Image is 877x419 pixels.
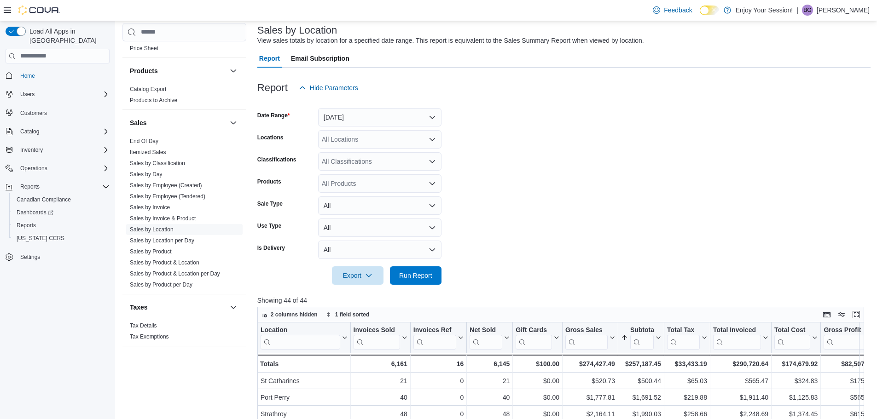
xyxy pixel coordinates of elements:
[667,358,707,369] div: $33,433.19
[713,375,768,386] div: $565.47
[353,358,407,369] div: 6,161
[130,226,174,233] a: Sales by Location
[9,232,113,245] button: [US_STATE] CCRS
[516,326,552,334] div: Gift Cards
[130,204,170,211] a: Sales by Invoice
[318,108,441,126] button: [DATE]
[13,207,110,218] span: Dashboards
[130,118,147,127] h3: Sales
[836,309,847,320] button: Display options
[130,333,169,340] span: Tax Exemptions
[13,233,68,244] a: [US_STATE] CCRS
[17,251,110,263] span: Settings
[318,196,441,215] button: All
[470,358,510,369] div: 6,145
[17,196,71,203] span: Canadian Compliance
[130,193,205,200] span: Sales by Employee (Tendered)
[122,136,246,294] div: Sales
[630,326,654,349] div: Subtotal
[20,109,47,117] span: Customers
[667,326,700,349] div: Total Tax
[13,194,110,205] span: Canadian Compliance
[2,143,113,156] button: Inventory
[17,163,110,174] span: Operations
[13,220,110,231] span: Reports
[20,91,35,98] span: Users
[130,97,177,104] span: Products to Archive
[310,83,358,92] span: Hide Parameters
[20,146,43,154] span: Inventory
[9,206,113,219] a: Dashboards
[261,326,340,349] div: Location
[261,375,348,386] div: St Catharines
[516,358,559,369] div: $100.00
[9,219,113,232] button: Reports
[803,5,811,16] span: BG
[13,194,75,205] a: Canadian Compliance
[257,156,296,163] label: Classifications
[565,326,615,349] button: Gross Sales
[130,215,196,222] span: Sales by Invoice & Product
[413,392,464,403] div: 0
[470,392,510,403] div: 40
[257,178,281,185] label: Products
[824,326,866,349] div: Gross Profit
[774,326,810,349] div: Total Cost
[470,326,510,349] button: Net Sold
[9,193,113,206] button: Canadian Compliance
[122,84,246,109] div: Products
[429,136,436,143] button: Open list of options
[17,70,110,81] span: Home
[667,326,700,334] div: Total Tax
[130,182,202,189] a: Sales by Employee (Created)
[13,233,110,244] span: Washington CCRS
[2,88,113,101] button: Users
[228,65,239,76] button: Products
[17,181,43,192] button: Reports
[130,45,158,52] a: Price Sheet
[6,65,110,288] nav: Complex example
[130,303,148,312] h3: Taxes
[429,180,436,187] button: Open list of options
[736,5,793,16] p: Enjoy Your Session!
[130,118,226,127] button: Sales
[271,311,318,318] span: 2 columns hidden
[17,107,110,119] span: Customers
[130,149,166,155] a: Itemized Sales
[353,326,400,349] div: Invoices Sold
[667,375,707,386] div: $65.03
[2,69,113,82] button: Home
[257,222,281,230] label: Use Type
[470,326,502,349] div: Net Sold
[470,375,510,386] div: 21
[130,160,185,166] a: Sales by Classification
[824,392,873,403] div: $565.69
[122,43,246,57] div: Pricing
[2,162,113,175] button: Operations
[20,253,40,261] span: Settings
[257,134,284,141] label: Locations
[261,392,348,403] div: Port Perry
[17,126,110,137] span: Catalog
[413,326,456,349] div: Invoices Ref
[2,250,113,264] button: Settings
[824,375,873,386] div: $175.61
[17,163,51,174] button: Operations
[17,89,110,100] span: Users
[130,171,163,178] a: Sales by Day
[649,1,696,19] a: Feedback
[130,281,192,288] a: Sales by Product per Day
[318,241,441,259] button: All
[257,82,288,93] h3: Report
[713,326,768,349] button: Total Invoiced
[13,207,57,218] a: Dashboards
[17,252,44,263] a: Settings
[17,126,43,137] button: Catalog
[130,333,169,340] a: Tax Exemptions
[796,5,798,16] p: |
[621,375,661,386] div: $500.44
